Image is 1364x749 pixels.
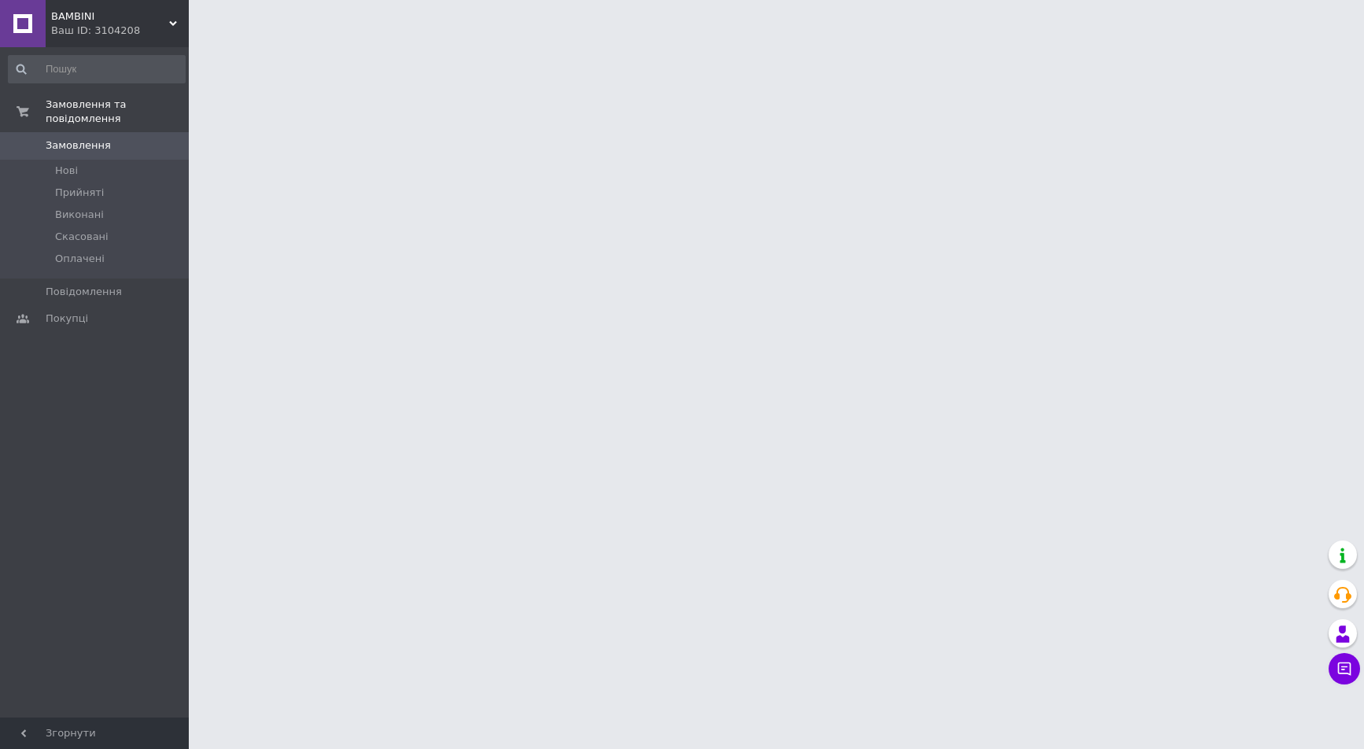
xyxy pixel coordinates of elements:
span: Нові [55,164,78,178]
span: BAMBINI [51,9,169,24]
div: Ваш ID: 3104208 [51,24,189,38]
input: Пошук [8,55,186,83]
button: Чат з покупцем [1329,653,1360,684]
span: Виконані [55,208,104,222]
span: Покупці [46,312,88,326]
span: Прийняті [55,186,104,200]
span: Повідомлення [46,285,122,299]
span: Замовлення та повідомлення [46,98,189,126]
span: Скасовані [55,230,109,244]
span: Оплачені [55,252,105,266]
span: Замовлення [46,138,111,153]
